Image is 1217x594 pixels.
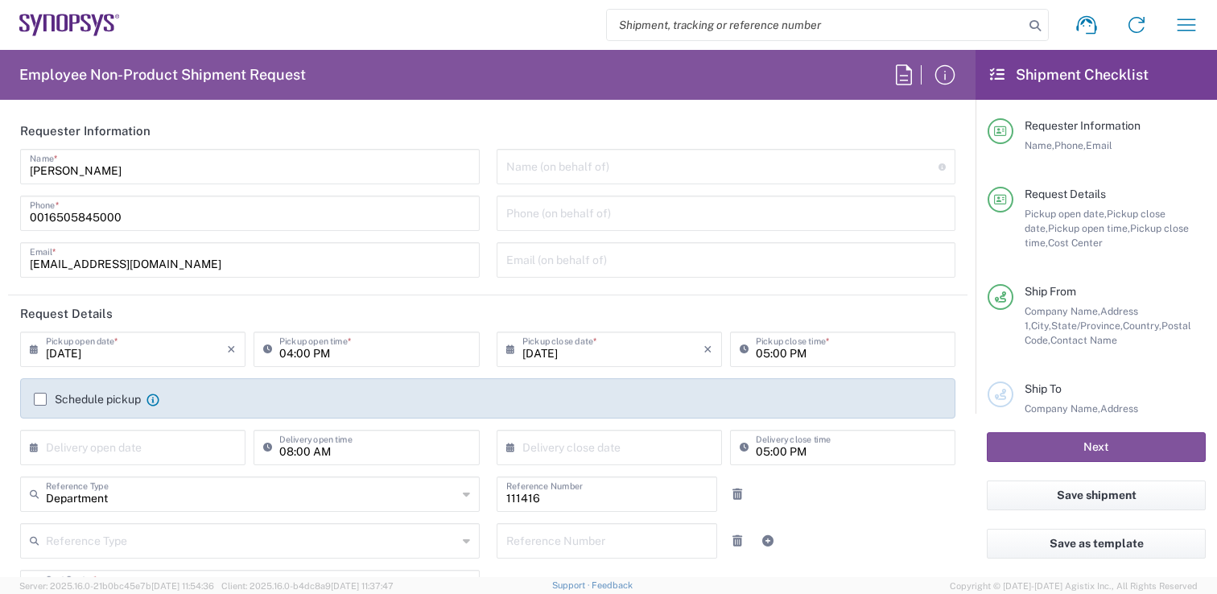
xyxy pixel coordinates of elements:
[1086,139,1112,151] span: Email
[1025,285,1076,298] span: Ship From
[1025,208,1107,220] span: Pickup open date,
[1025,382,1062,395] span: Ship To
[987,481,1206,510] button: Save shipment
[757,530,779,552] a: Add Reference
[1025,119,1141,132] span: Requester Information
[1025,402,1100,415] span: Company Name,
[592,580,633,590] a: Feedback
[221,581,394,591] span: Client: 2025.16.0-b4dc8a9
[151,581,214,591] span: [DATE] 11:54:36
[987,432,1206,462] button: Next
[1025,305,1100,317] span: Company Name,
[990,65,1149,85] h2: Shipment Checklist
[20,123,151,139] h2: Requester Information
[1123,320,1161,332] span: Country,
[1025,188,1106,200] span: Request Details
[726,483,749,505] a: Remove Reference
[1031,320,1051,332] span: City,
[1025,139,1054,151] span: Name,
[950,579,1198,593] span: Copyright © [DATE]-[DATE] Agistix Inc., All Rights Reserved
[987,529,1206,559] button: Save as template
[1048,222,1130,234] span: Pickup open time,
[331,581,394,591] span: [DATE] 11:37:47
[703,336,712,362] i: ×
[726,530,749,552] a: Remove Reference
[20,306,113,322] h2: Request Details
[227,336,236,362] i: ×
[1048,237,1103,249] span: Cost Center
[1051,320,1123,332] span: State/Province,
[1050,334,1117,346] span: Contact Name
[34,393,141,406] label: Schedule pickup
[19,65,306,85] h2: Employee Non-Product Shipment Request
[19,581,214,591] span: Server: 2025.16.0-21b0bc45e7b
[552,580,592,590] a: Support
[1054,139,1086,151] span: Phone,
[607,10,1024,40] input: Shipment, tracking or reference number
